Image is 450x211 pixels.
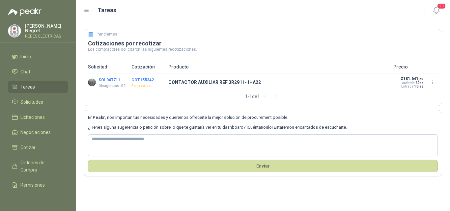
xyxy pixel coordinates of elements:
span: Inicio [20,53,31,60]
a: Tareas [8,81,68,93]
p: [PERSON_NAME] Negret [25,24,68,33]
img: Company Logo [88,78,96,86]
button: Envíar [88,160,438,172]
a: Órdenes de Compra [8,156,68,176]
div: 1 - 1 de 1 [245,91,281,102]
span: Licitaciones [20,114,45,121]
span: 1 días [414,85,423,88]
span: Órdenes de Compra [20,159,62,173]
span: Remisiones [20,181,45,189]
span: ,60 [418,77,423,81]
p: Precio [393,63,438,70]
a: Configuración [8,194,68,206]
button: 20 [430,5,442,16]
span: 0 [418,81,423,85]
a: Solicitudes [8,96,68,108]
p: En , nos importan tus necesidades y queremos ofrecerte la mejor solución de procurement posible. [88,114,438,121]
p: Los compradores solicitaron las siguientes recotizaciones. [88,47,438,51]
a: Chat [8,66,68,78]
span: 181.641 [403,76,423,81]
img: Company Logo [8,25,21,37]
a: Licitaciones [8,111,68,123]
p: Entrega: [401,85,423,88]
p: ¿Tienes alguna sugerencia o petición sobre lo que te gustaría ver en tu dashboard? ¡Cuéntanoslo! ... [88,124,438,131]
p: $ [401,76,423,81]
h5: Pendientes [97,31,117,38]
span: Tareas [20,83,35,91]
p: Por recotizar [131,83,164,89]
b: Peakr [93,115,105,120]
span: Negociaciones [20,129,51,136]
p: Oleaginosas [GEOGRAPHIC_DATA][PERSON_NAME] [98,83,128,89]
p: Producto [168,63,389,70]
a: Negociaciones [8,126,68,139]
a: Remisiones [8,179,68,191]
span: Cotizar [20,144,36,151]
p: Solicitud [88,63,127,70]
h1: Tareas [98,6,116,15]
a: Inicio [8,50,68,63]
div: Incluido [402,81,414,85]
p: CONTACTOR AUXILIAR REF 3R2911-1HA22 [168,79,389,86]
p: Cotización [131,63,164,70]
a: Cotizar [8,141,68,154]
span: $ [416,81,423,85]
button: COT155342 [131,78,154,82]
span: 20 [437,3,446,9]
p: REDES ELECTRICAS [25,34,68,38]
button: SOL047711 [98,78,120,82]
span: ,00 [420,82,423,85]
span: Solicitudes [20,98,43,106]
span: Chat [20,68,30,75]
h3: Cotizaciones por recotizar [88,40,438,47]
img: Logo peakr [8,8,42,16]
